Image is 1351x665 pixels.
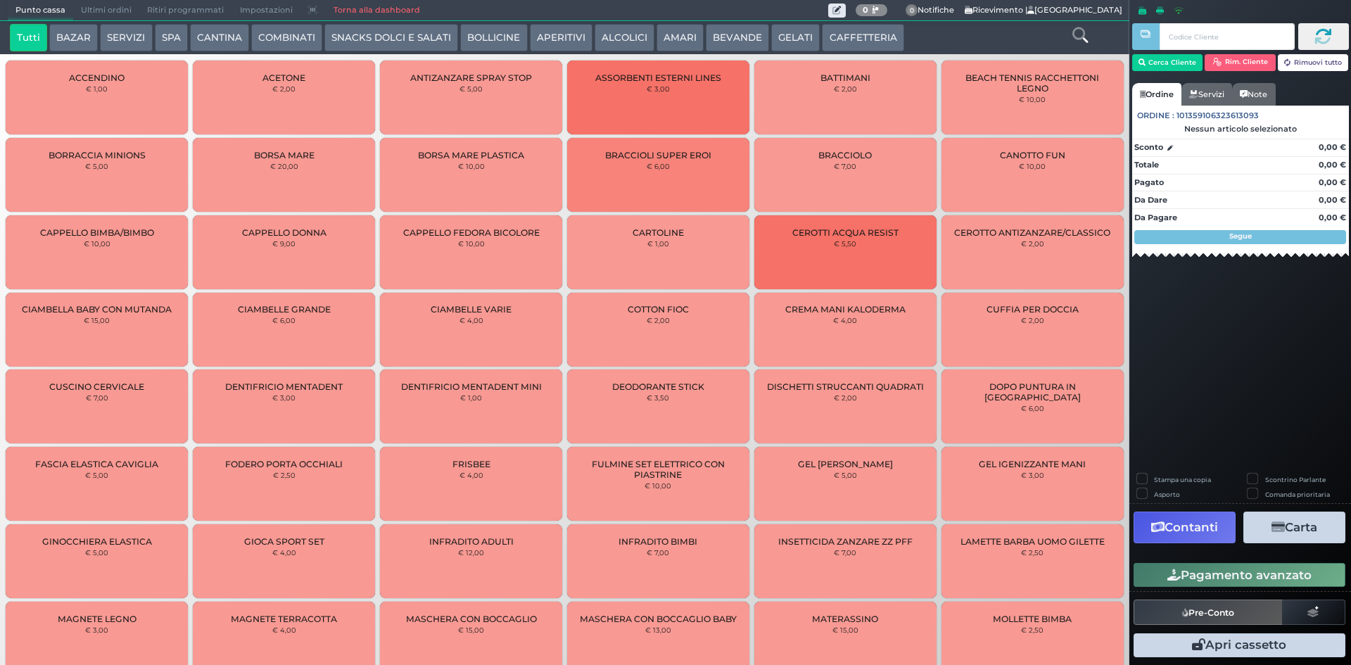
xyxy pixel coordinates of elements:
small: € 10,00 [1019,162,1046,170]
span: ANTIZANZARE SPRAY STOP [410,72,532,83]
small: € 7,00 [834,162,856,170]
small: € 13,00 [645,626,671,634]
a: Servizi [1181,83,1232,106]
strong: 0,00 € [1319,142,1346,152]
a: Torna alla dashboard [325,1,427,20]
small: € 3,00 [647,84,670,93]
small: € 15,00 [458,626,484,634]
small: € 3,00 [272,393,296,402]
strong: 0,00 € [1319,213,1346,222]
span: GINOCCHIERA ELASTICA [42,536,152,547]
small: € 5,00 [85,162,108,170]
small: € 1,00 [647,239,669,248]
button: Cerca Cliente [1132,54,1203,71]
span: DENTIFRICIO MENTADENT [225,381,343,392]
small: € 10,00 [84,239,110,248]
span: Ultimi ordini [73,1,139,20]
span: BORSA MARE [254,150,315,160]
span: CAPPELLO DONNA [242,227,326,238]
small: € 4,00 [833,316,857,324]
strong: Totale [1134,160,1159,170]
button: APERITIVI [530,24,592,52]
small: € 5,00 [834,471,857,479]
span: CUFFIA PER DOCCIA [987,304,1079,315]
span: MAGNETE LEGNO [58,614,137,624]
small: € 2,00 [834,393,857,402]
span: Ordine : [1137,110,1174,122]
button: Contanti [1134,512,1236,543]
small: € 5,00 [85,471,108,479]
span: CEROTTI ACQUA RESIST [792,227,899,238]
span: BORSA MARE PLASTICA [418,150,524,160]
strong: 0,00 € [1319,195,1346,205]
button: BOLLICINE [460,24,527,52]
small: € 6,00 [647,162,670,170]
span: GIOCA SPORT SET [244,536,324,547]
span: ASSORBENTI ESTERNI LINES [595,72,721,83]
small: € 2,50 [273,471,296,479]
label: Stampa una copia [1154,475,1211,484]
span: MASCHERA CON BOCCAGLIO BABY [580,614,737,624]
span: MAGNETE TERRACOTTA [231,614,337,624]
small: € 4,00 [459,316,483,324]
small: € 5,50 [834,239,856,248]
span: CAPPELLO BIMBA/BIMBO [40,227,154,238]
small: € 10,00 [458,162,485,170]
label: Asporto [1154,490,1180,499]
span: 101359106323613093 [1176,110,1259,122]
span: CIAMBELLE VARIE [431,304,512,315]
span: INFRADITO BIMBI [619,536,697,547]
small: € 7,00 [647,548,669,557]
small: € 4,00 [272,548,296,557]
button: CAFFETTERIA [822,24,903,52]
button: Tutti [10,24,47,52]
button: GELATI [771,24,820,52]
span: CAPPELLO FEDORA BICOLORE [403,227,540,238]
small: € 20,00 [270,162,298,170]
span: DEODORANTE STICK [612,381,704,392]
span: CANOTTO FUN [1000,150,1065,160]
strong: Segue [1229,232,1252,241]
span: BATTIMANI [820,72,870,83]
button: Rim. Cliente [1205,54,1276,71]
strong: Pagato [1134,177,1164,187]
small: € 10,00 [645,481,671,490]
span: DOPO PUNTURA IN [GEOGRAPHIC_DATA] [953,381,1111,403]
small: € 4,00 [459,471,483,479]
button: Pagamento avanzato [1134,563,1345,587]
a: Note [1232,83,1275,106]
small: € 9,00 [272,239,296,248]
label: Scontrino Parlante [1265,475,1326,484]
span: FULMINE SET ELETTRICO CON PIASTRINE [579,459,737,480]
b: 0 [863,5,868,15]
button: Carta [1243,512,1345,543]
span: ACCENDINO [69,72,125,83]
span: FRISBEE [452,459,490,469]
span: BORRACCIA MINIONS [49,150,146,160]
span: Impostazioni [232,1,300,20]
small: € 7,00 [86,393,108,402]
span: Ritiri programmati [139,1,231,20]
button: CANTINA [190,24,249,52]
small: € 2,00 [834,84,857,93]
span: ACETONE [262,72,305,83]
div: Nessun articolo selezionato [1132,124,1349,134]
span: 0 [906,4,918,17]
small: € 12,00 [458,548,484,557]
button: COMBINATI [251,24,322,52]
span: INFRADITO ADULTI [429,536,514,547]
span: GEL [PERSON_NAME] [798,459,893,469]
span: LAMETTE BARBA UOMO GILETTE [960,536,1105,547]
small: € 10,00 [1019,95,1046,103]
small: € 2,00 [1021,316,1044,324]
small: € 5,00 [85,548,108,557]
button: BEVANDE [706,24,769,52]
strong: Da Dare [1134,195,1167,205]
span: Punto cassa [8,1,73,20]
small: € 7,00 [834,548,856,557]
small: € 2,00 [1021,239,1044,248]
span: CARTOLINE [633,227,684,238]
button: AMARI [657,24,704,52]
span: MASCHERA CON BOCCAGLIO [406,614,537,624]
span: BEACH TENNIS RACCHETTONI LEGNO [953,72,1111,94]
